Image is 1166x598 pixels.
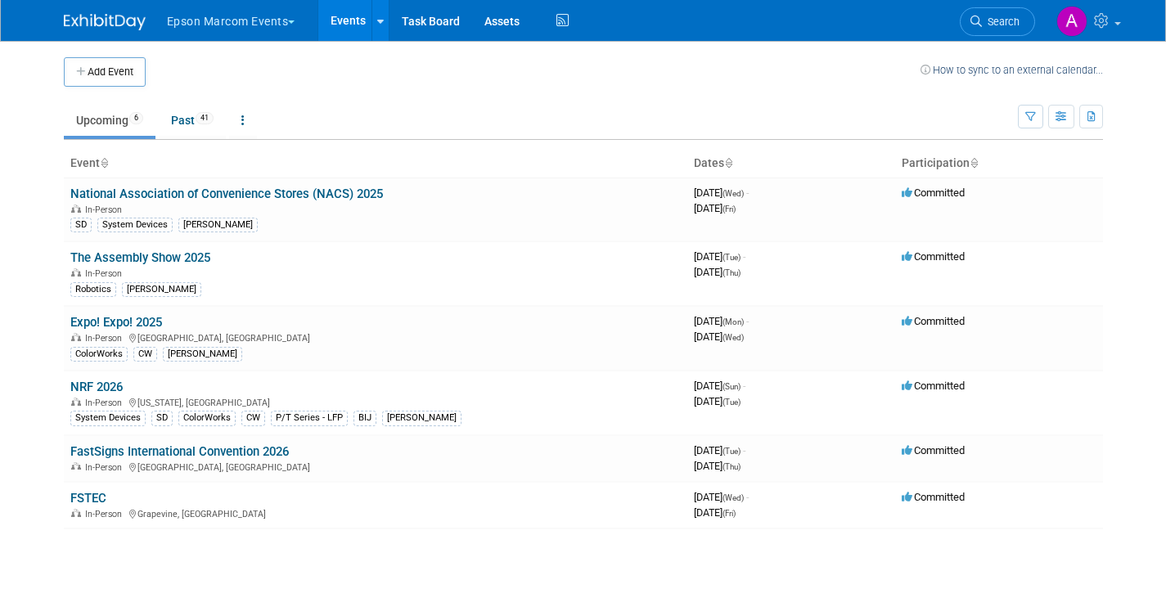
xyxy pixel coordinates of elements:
img: Alex Madrid [1056,6,1087,37]
span: (Sun) [723,382,741,391]
span: - [743,250,745,263]
span: 41 [196,112,214,124]
th: Event [64,150,687,178]
div: System Devices [70,411,146,425]
span: Search [982,16,1020,28]
span: (Fri) [723,509,736,518]
a: How to sync to an external calendar... [921,64,1103,76]
span: (Wed) [723,333,744,342]
img: ExhibitDay [64,14,146,30]
span: (Tue) [723,253,741,262]
img: In-Person Event [71,462,81,470]
img: In-Person Event [71,333,81,341]
img: In-Person Event [71,268,81,277]
th: Participation [895,150,1103,178]
span: (Wed) [723,493,744,502]
span: [DATE] [694,395,741,407]
a: FSTEC [70,491,106,506]
div: SD [70,218,92,232]
a: FastSigns International Convention 2026 [70,444,289,459]
div: [PERSON_NAME] [382,411,461,425]
span: [DATE] [694,491,749,503]
a: NRF 2026 [70,380,123,394]
span: [DATE] [694,330,744,343]
span: - [746,187,749,199]
div: System Devices [97,218,173,232]
span: Committed [902,315,965,327]
a: Sort by Start Date [724,156,732,169]
a: Sort by Event Name [100,156,108,169]
a: Search [960,7,1035,36]
span: [DATE] [694,250,745,263]
span: - [746,491,749,503]
div: [PERSON_NAME] [122,282,201,297]
span: (Thu) [723,268,741,277]
span: (Fri) [723,205,736,214]
div: [GEOGRAPHIC_DATA], [GEOGRAPHIC_DATA] [70,330,681,344]
span: (Tue) [723,447,741,456]
span: Committed [902,444,965,456]
span: (Tue) [723,398,741,407]
span: Committed [902,380,965,392]
span: In-Person [85,333,127,344]
a: National Association of Convenience Stores (NACS) 2025 [70,187,383,201]
span: Committed [902,250,965,263]
span: [DATE] [694,266,741,278]
div: [PERSON_NAME] [163,347,242,362]
div: SD [151,411,173,425]
div: P/T Series - LFP [271,411,348,425]
img: In-Person Event [71,205,81,213]
span: [DATE] [694,315,749,327]
div: Robotics [70,282,116,297]
a: Past41 [159,105,226,136]
span: [DATE] [694,460,741,472]
span: Committed [902,491,965,503]
div: BIJ [353,411,376,425]
th: Dates [687,150,895,178]
span: - [743,444,745,456]
span: [DATE] [694,202,736,214]
div: ColorWorks [70,347,128,362]
span: [DATE] [694,380,745,392]
a: Sort by Participation Type [970,156,978,169]
span: (Mon) [723,317,744,326]
span: [DATE] [694,506,736,519]
div: CW [133,347,157,362]
div: CW [241,411,265,425]
span: - [746,315,749,327]
span: In-Person [85,205,127,215]
span: (Wed) [723,189,744,198]
img: In-Person Event [71,509,81,517]
span: 6 [129,112,143,124]
span: In-Person [85,462,127,473]
div: ColorWorks [178,411,236,425]
span: In-Person [85,509,127,519]
a: The Assembly Show 2025 [70,250,210,265]
span: - [743,380,745,392]
span: [DATE] [694,444,745,456]
div: Grapevine, [GEOGRAPHIC_DATA] [70,506,681,519]
img: In-Person Event [71,398,81,406]
span: Committed [902,187,965,199]
button: Add Event [64,57,146,87]
a: Expo! Expo! 2025 [70,315,162,330]
span: (Thu) [723,462,741,471]
a: Upcoming6 [64,105,155,136]
span: In-Person [85,268,127,279]
div: [US_STATE], [GEOGRAPHIC_DATA] [70,395,681,408]
span: In-Person [85,398,127,408]
div: [GEOGRAPHIC_DATA], [GEOGRAPHIC_DATA] [70,460,681,473]
div: [PERSON_NAME] [178,218,258,232]
span: [DATE] [694,187,749,199]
